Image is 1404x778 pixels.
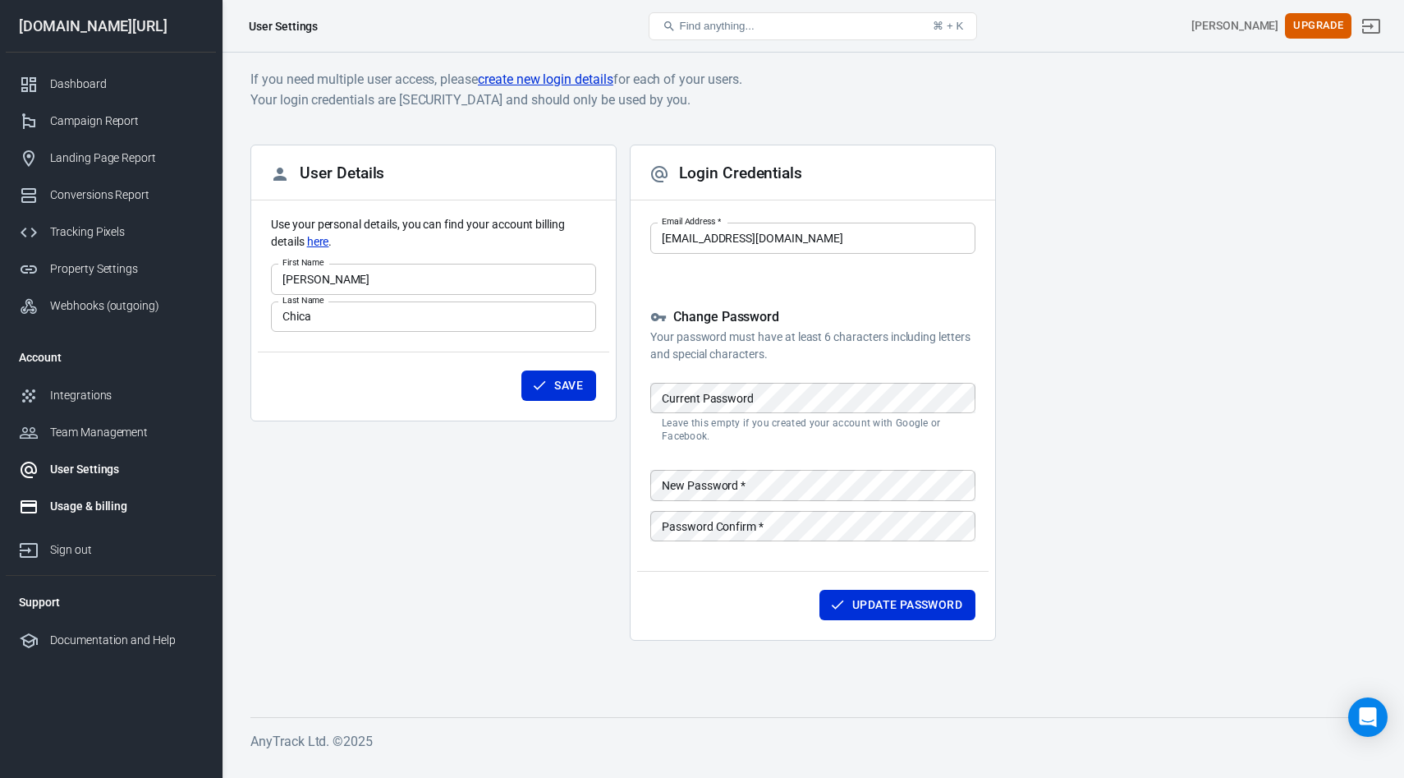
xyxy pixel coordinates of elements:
label: Last Name [282,294,324,306]
span: Find anything... [679,20,754,32]
button: Update Password [819,590,975,620]
p: Your password must have at least 6 characters including letters and special characters. [650,329,975,363]
a: Landing Page Report [6,140,216,177]
h6: If you need multiple user access, please for each of your users. Your login credentials are [SECU... [250,69,1375,110]
button: Find anything...⌘ + K [649,12,977,40]
a: User Settings [6,451,216,488]
div: Usage & billing [50,498,203,515]
div: Campaign Report [50,113,203,130]
div: Conversions Report [50,186,203,204]
a: Usage & billing [6,488,216,525]
div: Landing Page Report [50,150,203,167]
a: Integrations [6,377,216,414]
div: User Settings [50,461,203,478]
div: Dashboard [50,76,203,93]
a: here [307,233,329,251]
input: Doe [271,302,596,332]
div: Documentation and Help [50,632,203,649]
a: Team Management [6,414,216,451]
div: Property Settings [50,260,203,278]
a: create new login details [478,69,613,90]
div: ⌘ + K [933,20,963,32]
div: Sign out [50,541,203,559]
div: Tracking Pixels [50,223,203,241]
a: Sign out [1351,7,1391,46]
h2: User Details [270,164,384,184]
button: Upgrade [1285,13,1351,39]
p: Use your personal details, you can find your account billing details . [271,216,596,251]
a: Property Settings [6,251,216,288]
div: Open Intercom Messenger [1348,697,1388,737]
a: Webhooks (outgoing) [6,288,216,325]
button: Save [521,371,596,401]
a: Campaign Report [6,103,216,140]
div: [DOMAIN_NAME][URL] [6,19,216,34]
a: Dashboard [6,66,216,103]
label: Email Address [662,215,721,228]
p: Leave this empty if you created your account with Google or Facebook. [662,417,964,443]
div: Webhooks (outgoing) [50,297,203,315]
label: First Name [282,256,324,269]
a: Tracking Pixels [6,214,216,251]
h6: AnyTrack Ltd. © 2025 [250,731,1375,752]
a: Conversions Report [6,177,216,214]
input: John [271,264,596,294]
li: Account [6,338,216,377]
li: Support [6,582,216,622]
div: Team Management [50,424,203,441]
div: Integrations [50,387,203,404]
div: Account id: jpAhHtDX [1191,17,1278,35]
h5: Change Password [650,309,975,326]
a: Sign out [6,525,216,569]
h2: Login Credentials [649,164,802,184]
div: User Settings [249,18,318,35]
